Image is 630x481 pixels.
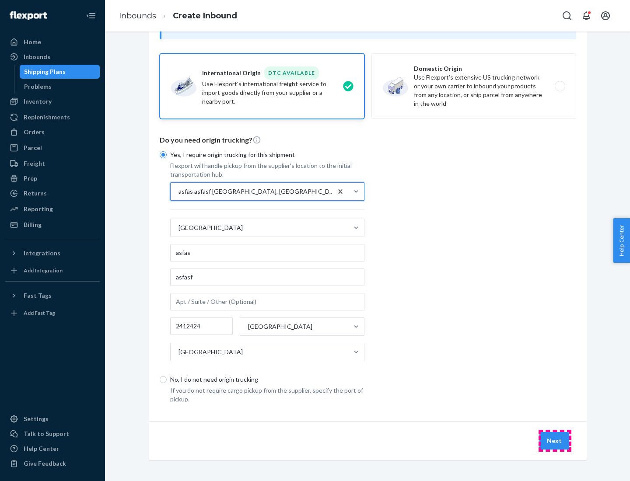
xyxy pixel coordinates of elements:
div: Returns [24,189,47,198]
a: Inventory [5,94,100,108]
a: Home [5,35,100,49]
p: No, I do not need origin trucking [170,375,364,384]
input: Address [170,268,364,286]
a: Help Center [5,442,100,456]
input: Facility Name [170,244,364,261]
button: Give Feedback [5,457,100,471]
a: Parcel [5,141,100,155]
button: Next [539,432,569,450]
a: Freight [5,157,100,171]
a: Returns [5,186,100,200]
div: Fast Tags [24,291,52,300]
ol: breadcrumbs [112,3,244,29]
div: Settings [24,415,49,423]
p: Do you need origin trucking? [160,135,576,145]
div: Talk to Support [24,429,69,438]
button: Open Search Box [558,7,576,24]
a: Reporting [5,202,100,216]
div: Add Integration [24,267,63,274]
div: asfas asfasf [GEOGRAPHIC_DATA], [GEOGRAPHIC_DATA] 2412424 [178,187,337,196]
span: Inbounding with your own carrier? [186,24,379,31]
a: Shipping Plans [20,65,100,79]
a: Add Integration [5,264,100,278]
button: Fast Tags [5,289,100,303]
input: No, I do not need origin trucking [160,376,167,383]
p: Flexport will handle pickup from the supplier's location to the initial transportation hub. [170,161,364,179]
div: Orders [24,128,45,136]
div: Reporting [24,205,53,213]
input: Postal Code [170,317,233,335]
div: Problems [24,82,52,91]
div: Home [24,38,41,46]
p: If you do not require cargo pickup from the supplier, specify the port of pickup. [170,386,364,404]
button: Help Center [613,218,630,263]
a: Problems [20,80,100,94]
button: Close Navigation [82,7,100,24]
a: Orders [5,125,100,139]
div: [GEOGRAPHIC_DATA] [178,223,243,232]
div: Billing [24,220,42,229]
div: Integrations [24,249,60,258]
div: Inventory [24,97,52,106]
div: [GEOGRAPHIC_DATA] [178,348,243,356]
a: Replenishments [5,110,100,124]
div: Prep [24,174,37,183]
button: Open account menu [597,7,614,24]
div: Inbounds [24,52,50,61]
input: [GEOGRAPHIC_DATA] [247,322,248,331]
a: Billing [5,218,100,232]
a: Talk to Support [5,427,100,441]
input: Apt / Suite / Other (Optional) [170,293,364,310]
img: Flexport logo [10,11,47,20]
a: Add Fast Tag [5,306,100,320]
a: Create Inbound [173,11,237,21]
div: Give Feedback [24,459,66,468]
a: Inbounds [5,50,100,64]
a: Settings [5,412,100,426]
div: [GEOGRAPHIC_DATA] [248,322,312,331]
input: Yes, I require origin trucking for this shipment [160,151,167,158]
div: Parcel [24,143,42,152]
p: Yes, I require origin trucking for this shipment [170,150,364,159]
div: Add Fast Tag [24,309,55,317]
a: Prep [5,171,100,185]
div: Shipping Plans [24,67,66,76]
a: Inbounds [119,11,156,21]
button: Open notifications [577,7,595,24]
button: Integrations [5,246,100,260]
div: Help Center [24,444,59,453]
div: Replenishments [24,113,70,122]
div: Freight [24,159,45,168]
